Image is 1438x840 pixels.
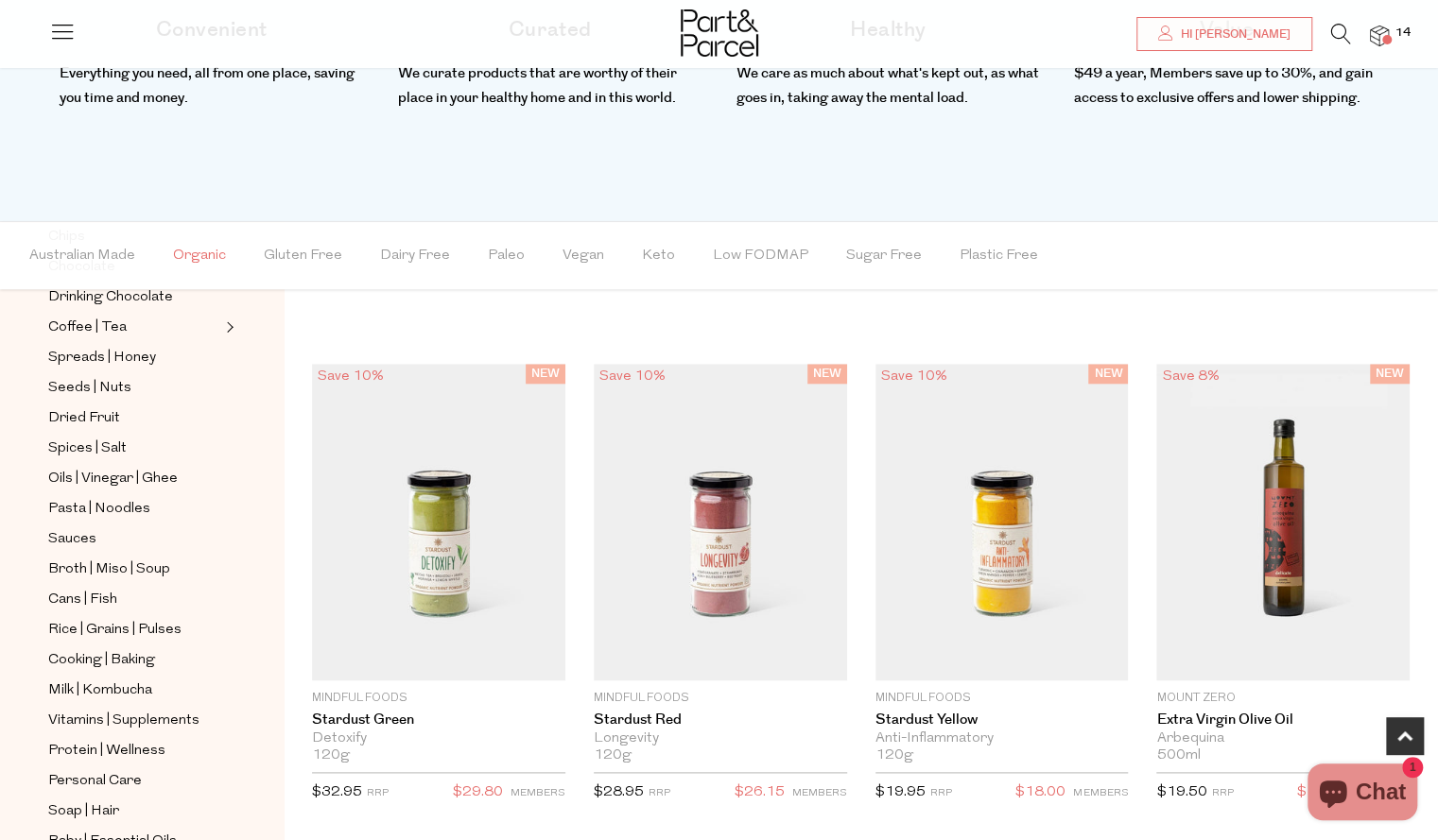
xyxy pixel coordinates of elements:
span: Soap | Hair [48,800,119,823]
a: Seeds | Nuts [48,376,220,400]
span: Coffee | Tea [48,317,127,339]
span: Sauces [48,528,96,551]
span: Pasta | Noodles [48,498,150,521]
a: Oils | Vinegar | Ghee [48,467,220,490]
a: Soap | Hair [48,799,220,823]
span: $18.00 [1015,780,1066,805]
span: $28.95 [594,785,644,799]
span: Organic [173,223,226,289]
a: Stardust Yellow [875,711,1129,729]
span: Seeds | Nuts [48,377,131,400]
span: Paleo [488,223,525,289]
img: Stardust Yellow [875,364,1129,680]
a: Vitamins | Supplements [48,709,220,732]
p: We care as much about what's kept out, as what goes in, taking away the mental load. [736,61,1040,110]
p: Everything you need, all from one place, saving you time and money. [60,61,364,110]
span: Rice | Grains | Pulses [48,619,182,642]
span: Spreads | Honey [48,347,156,369]
a: Dried Fruit [48,406,220,430]
a: Protein | Wellness [48,739,220,763]
span: $32.95 [312,785,362,799]
span: Protein | Wellness [48,740,165,763]
span: 120g [594,747,632,764]
span: Cooking | Baking [48,649,155,672]
small: MEMBERS [511,788,565,798]
a: Spreads | Honey [48,346,220,369]
span: Drinking Chocolate [48,286,173,309]
a: Cooking | Baking [48,648,220,672]
span: Spices | Salt [48,437,127,460]
div: Save 10% [312,364,390,389]
small: MEMBERS [1073,788,1128,798]
a: Spices | Salt [48,437,220,460]
span: $18.00 [1297,780,1347,805]
a: Stardust Green [312,711,565,729]
img: Stardust Green [312,364,565,680]
span: Australian Made [29,223,135,289]
span: NEW [1370,364,1410,384]
span: $29.80 [453,780,503,805]
inbox-online-store-chat: Shopify online store chat [1302,763,1423,825]
small: MEMBERS [792,788,847,798]
span: $19.50 [1156,785,1206,799]
p: Mindful Foods [312,690,565,707]
small: RRP [1211,788,1233,798]
span: Plastic Free [960,223,1038,289]
div: Arbequina [1156,730,1410,747]
p: Mindful Foods [875,690,1129,707]
span: Keto [642,223,675,289]
small: RRP [649,788,670,798]
a: Stardust Red [594,711,847,729]
a: Personal Care [48,769,220,793]
p: We curate products that are worthy of their place in your healthy home and in this world. [398,61,702,110]
small: RRP [930,788,952,798]
a: 14 [1370,26,1389,45]
span: $19.95 [875,785,926,799]
span: Vegan [563,223,604,289]
div: Longevity [594,730,847,747]
div: Save 8% [1156,364,1224,389]
a: Rice | Grains | Pulses [48,618,220,642]
div: Save 10% [875,364,953,389]
img: Part&Parcel [681,9,758,57]
img: Stardust Red [594,364,847,680]
div: Anti-Inflammatory [875,730,1129,747]
span: Dairy Free [380,223,450,289]
a: Hi [PERSON_NAME] [1136,17,1312,51]
span: 120g [875,747,913,764]
a: Extra Virgin Olive Oil [1156,711,1410,729]
span: Low FODMAP [713,223,808,289]
span: NEW [526,364,565,384]
small: RRP [367,788,389,798]
span: 500ml [1156,747,1200,764]
span: 120g [312,747,350,764]
p: $49 a year, Members save up to 30%, and gain access to exclusive offers and lower shipping. [1074,61,1378,110]
img: Extra Virgin Olive Oil [1156,364,1410,680]
span: Dried Fruit [48,407,120,430]
span: Sugar Free [846,223,922,289]
span: NEW [807,364,847,384]
a: Broth | Miso | Soup [48,557,220,581]
a: Coffee | Tea [48,316,220,339]
span: $26.15 [735,780,785,805]
span: Oils | Vinegar | Ghee [48,468,178,490]
span: Cans | Fish [48,589,117,611]
div: Detoxify [312,730,565,747]
button: Expand/Collapse Coffee | Tea [221,316,234,338]
p: Mount Zero [1156,690,1410,707]
p: Mindful Foods [594,690,847,707]
a: Pasta | Noodles [48,497,220,521]
span: NEW [1088,364,1128,384]
span: 14 [1391,25,1415,42]
a: Sauces [48,527,220,551]
a: Milk | Kombucha [48,678,220,702]
span: Personal Care [48,770,142,793]
span: Hi [PERSON_NAME] [1176,26,1291,43]
div: Save 10% [594,364,671,389]
a: Cans | Fish [48,588,220,611]
span: Milk | Kombucha [48,679,152,702]
span: Broth | Miso | Soup [48,558,170,581]
span: Vitamins | Supplements [48,710,199,732]
a: Drinking Chocolate [48,285,220,309]
span: Gluten Free [264,223,342,289]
